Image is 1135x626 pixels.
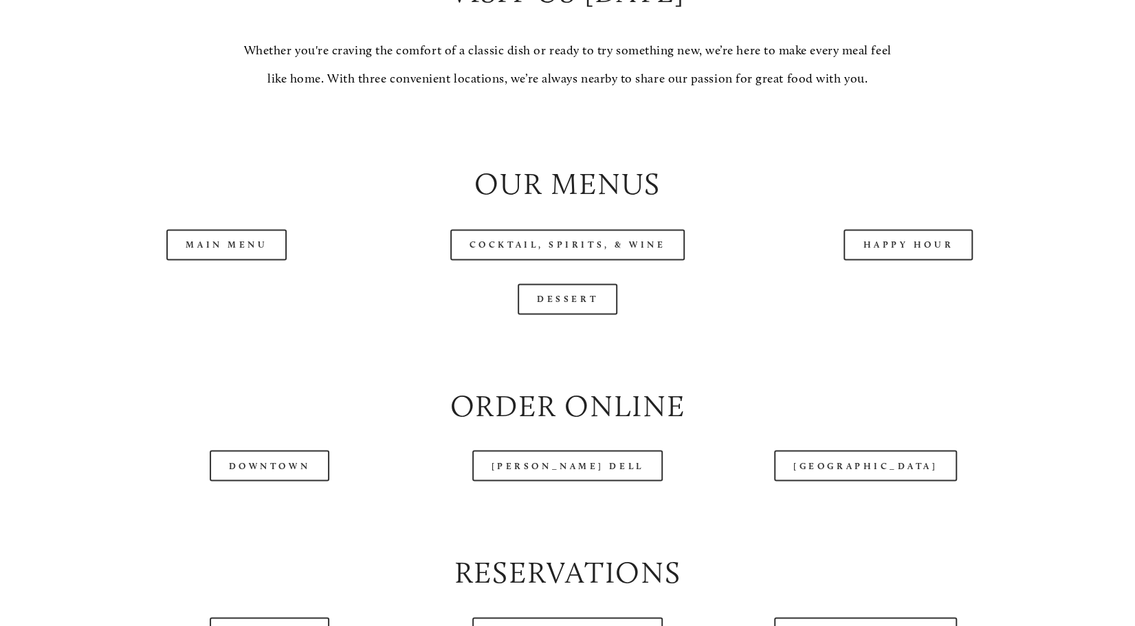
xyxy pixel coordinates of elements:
a: Happy Hour [844,229,973,260]
h2: Our Menus [68,163,1067,205]
a: [PERSON_NAME] Dell [472,450,663,481]
a: [GEOGRAPHIC_DATA] [774,450,957,481]
a: Cocktail, Spirits, & Wine [450,229,685,260]
a: Dessert [518,283,617,314]
a: Downtown [210,450,329,481]
h2: Reservations [68,551,1067,593]
h2: Order Online [68,385,1067,427]
a: Main Menu [166,229,287,260]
